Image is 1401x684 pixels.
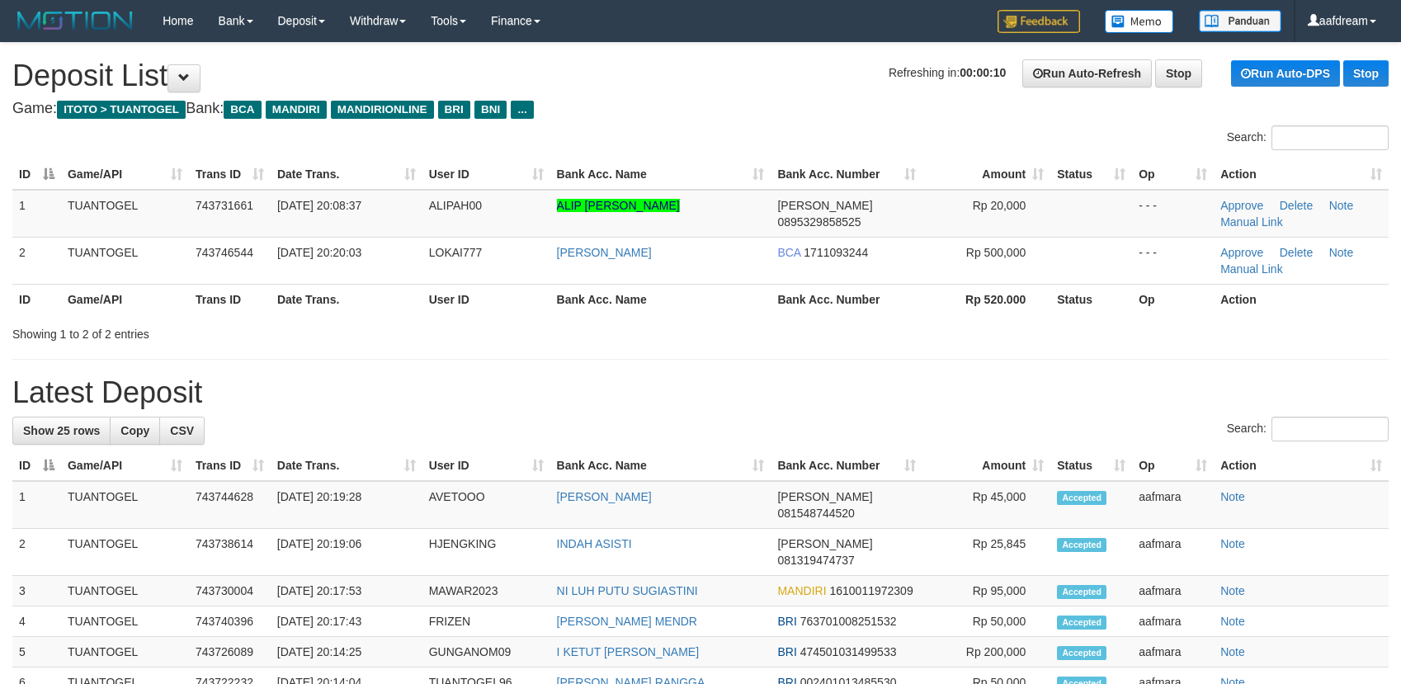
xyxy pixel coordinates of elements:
img: panduan.png [1199,10,1281,32]
th: Date Trans.: activate to sort column ascending [271,159,422,190]
a: NI LUH PUTU SUGIASTINI [557,584,698,597]
span: CSV [170,424,194,437]
span: Show 25 rows [23,424,100,437]
th: ID: activate to sort column descending [12,159,61,190]
span: ALIPAH00 [429,199,482,212]
span: Copy 1711093244 to clipboard [804,246,868,259]
th: Status [1050,284,1132,314]
th: Op: activate to sort column ascending [1132,450,1214,481]
td: aafmara [1132,606,1214,637]
span: Accepted [1057,585,1106,599]
span: Copy 1610011972309 to clipboard [829,584,913,597]
td: HJENGKING [422,529,550,576]
td: 2 [12,237,61,284]
td: 743744628 [189,481,271,529]
td: TUANTOGEL [61,237,189,284]
span: Accepted [1057,616,1106,630]
td: TUANTOGEL [61,576,189,606]
td: 5 [12,637,61,667]
a: [PERSON_NAME] [557,246,652,259]
td: aafmara [1132,637,1214,667]
h4: Game: Bank: [12,101,1389,117]
span: BCA [777,246,800,259]
th: Date Trans. [271,284,422,314]
td: 743738614 [189,529,271,576]
th: Trans ID: activate to sort column ascending [189,159,271,190]
a: [PERSON_NAME] MENDR [557,615,697,628]
th: Status: activate to sort column ascending [1050,159,1132,190]
a: Show 25 rows [12,417,111,445]
td: 2 [12,529,61,576]
th: ID [12,284,61,314]
a: Note [1329,246,1354,259]
td: Rp 25,845 [922,529,1050,576]
label: Search: [1227,125,1389,150]
a: Run Auto-DPS [1231,60,1340,87]
td: AVETOOO [422,481,550,529]
a: Stop [1343,60,1389,87]
span: BRI [777,615,796,628]
th: Bank Acc. Name: activate to sort column ascending [550,450,771,481]
th: User ID: activate to sort column ascending [422,450,550,481]
span: [PERSON_NAME] [777,199,872,212]
a: I KETUT [PERSON_NAME] [557,645,699,658]
th: Trans ID [189,284,271,314]
span: MANDIRI [266,101,327,119]
a: Note [1220,615,1245,628]
span: [DATE] 20:20:03 [277,246,361,259]
td: TUANTOGEL [61,606,189,637]
td: Rp 45,000 [922,481,1050,529]
th: Bank Acc. Number: activate to sort column ascending [771,159,922,190]
span: Accepted [1057,491,1106,505]
td: 743740396 [189,606,271,637]
th: Bank Acc. Number [771,284,922,314]
td: aafmara [1132,481,1214,529]
a: Approve [1220,199,1263,212]
th: Amount: activate to sort column ascending [922,159,1050,190]
span: BNI [474,101,507,119]
a: Note [1220,645,1245,658]
span: BCA [224,101,261,119]
span: Rp 500,000 [966,246,1026,259]
th: Bank Acc. Number: activate to sort column ascending [771,450,922,481]
div: Showing 1 to 2 of 2 entries [12,319,572,342]
span: BRI [438,101,470,119]
td: Rp 95,000 [922,576,1050,606]
img: MOTION_logo.png [12,8,138,33]
span: Copy 081548744520 to clipboard [777,507,854,520]
td: GUNGANOM09 [422,637,550,667]
a: Copy [110,417,160,445]
span: Copy 763701008251532 to clipboard [800,615,897,628]
td: 743726089 [189,637,271,667]
td: FRIZEN [422,606,550,637]
span: [PERSON_NAME] [777,490,872,503]
a: ALIP [PERSON_NAME] [557,199,680,212]
span: 743746544 [196,246,253,259]
img: Feedback.jpg [998,10,1080,33]
td: Rp 200,000 [922,637,1050,667]
th: Bank Acc. Name [550,284,771,314]
td: TUANTOGEL [61,637,189,667]
span: Refreshing in: [889,66,1006,79]
th: Status: activate to sort column ascending [1050,450,1132,481]
input: Search: [1271,417,1389,441]
td: TUANTOGEL [61,190,189,238]
span: [DATE] 20:08:37 [277,199,361,212]
span: Copy 0895329858525 to clipboard [777,215,861,229]
a: CSV [159,417,205,445]
th: Op: activate to sort column ascending [1132,159,1214,190]
span: ITOTO > TUANTOGEL [57,101,186,119]
th: Game/API: activate to sort column ascending [61,450,189,481]
span: Accepted [1057,538,1106,552]
td: Rp 50,000 [922,606,1050,637]
th: Date Trans.: activate to sort column ascending [271,450,422,481]
td: [DATE] 20:17:43 [271,606,422,637]
td: [DATE] 20:19:28 [271,481,422,529]
span: 743731661 [196,199,253,212]
a: Run Auto-Refresh [1022,59,1152,87]
span: [PERSON_NAME] [777,537,872,550]
span: BRI [777,645,796,658]
a: Delete [1280,199,1313,212]
th: User ID: activate to sort column ascending [422,159,550,190]
td: aafmara [1132,576,1214,606]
